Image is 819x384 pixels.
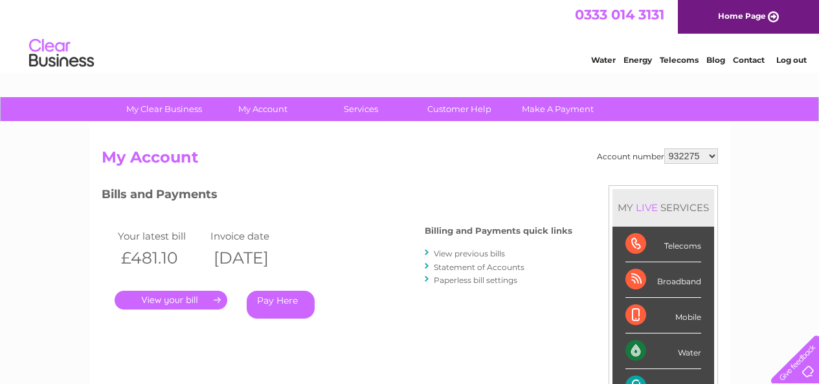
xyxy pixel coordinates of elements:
td: Your latest bill [115,227,208,245]
a: Water [591,55,616,65]
h2: My Account [102,148,718,173]
a: Services [308,97,414,121]
div: Mobile [625,298,701,333]
a: View previous bills [434,249,505,258]
a: My Account [209,97,316,121]
th: [DATE] [207,245,300,271]
div: Water [625,333,701,369]
div: Account number [597,148,718,164]
div: Broadband [625,262,701,298]
a: Paperless bill settings [434,275,517,285]
a: Statement of Accounts [434,262,524,272]
div: LIVE [633,201,660,214]
th: £481.10 [115,245,208,271]
div: Clear Business is a trading name of Verastar Limited (registered in [GEOGRAPHIC_DATA] No. 3667643... [104,7,716,63]
a: Pay Here [247,291,315,319]
a: Blog [706,55,725,65]
a: Telecoms [660,55,699,65]
h4: Billing and Payments quick links [425,226,572,236]
a: Customer Help [406,97,513,121]
a: My Clear Business [111,97,218,121]
img: logo.png [28,34,95,73]
a: Make A Payment [504,97,611,121]
h3: Bills and Payments [102,185,572,208]
a: Contact [733,55,765,65]
a: Log out [776,55,807,65]
div: MY SERVICES [612,189,714,226]
div: Telecoms [625,227,701,262]
a: . [115,291,227,310]
a: Energy [623,55,652,65]
a: 0333 014 3131 [575,6,664,23]
td: Invoice date [207,227,300,245]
